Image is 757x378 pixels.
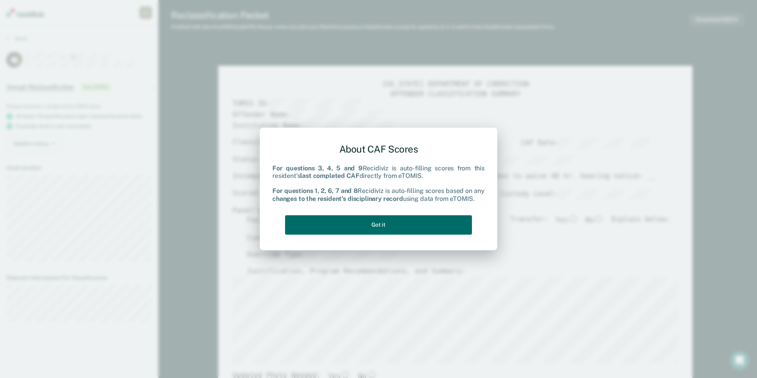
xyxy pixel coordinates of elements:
[272,195,403,202] b: changes to the resident's disciplinary record
[272,137,485,161] div: About CAF Scores
[285,215,472,235] button: Got it
[300,172,359,179] b: last completed CAF
[272,187,358,195] b: For questions 1, 2, 6, 7 and 8
[272,164,363,172] b: For questions 3, 4, 5 and 9
[272,164,485,202] div: Recidiviz is auto-filling scores from this resident's directly from eTOMIS. Recidiviz is auto-fil...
